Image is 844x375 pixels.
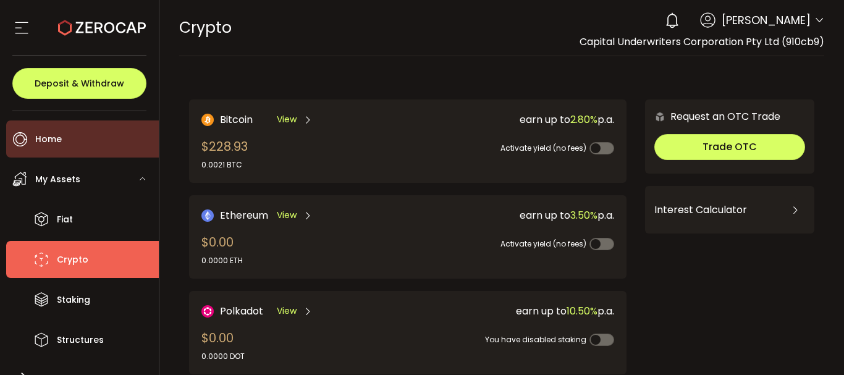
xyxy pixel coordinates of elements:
span: Crypto [179,17,232,38]
span: [PERSON_NAME] [722,12,811,28]
div: Request an OTC Trade [645,109,780,124]
div: $228.93 [201,137,248,171]
span: 3.50% [570,208,597,222]
div: earn up to p.a. [411,303,614,319]
span: Trade OTC [703,140,757,154]
button: Deposit & Withdraw [12,68,146,99]
span: Polkadot [220,303,263,319]
div: 0.0000 ETH [201,255,243,266]
iframe: Chat Widget [782,316,844,375]
button: Trade OTC [654,134,805,160]
img: DOT [201,305,214,318]
span: Activate yield (no fees) [500,143,586,153]
div: 0.0000 DOT [201,351,245,362]
span: Crypto [57,251,88,269]
span: My Assets [35,171,80,188]
span: Staking [57,291,90,309]
div: 0.0021 BTC [201,159,248,171]
div: earn up to p.a. [411,208,614,223]
span: 10.50% [567,304,597,318]
span: Fiat [57,211,73,229]
img: Bitcoin [201,114,214,126]
span: View [277,305,297,318]
span: 2.80% [570,112,597,127]
span: Structures [57,331,104,349]
div: $0.00 [201,329,245,362]
div: $0.00 [201,233,243,266]
span: Home [35,130,62,148]
div: Interest Calculator [654,195,805,225]
span: View [277,113,297,126]
img: Ethereum [201,209,214,222]
span: Ethereum [220,208,268,223]
span: Deposit & Withdraw [35,79,124,88]
span: Capital Underwriters Corporation Pty Ltd (910cb9) [580,35,824,49]
span: Bitcoin [220,112,253,127]
div: earn up to p.a. [411,112,614,127]
span: Activate yield (no fees) [500,238,586,249]
img: 6nGpN7MZ9FLuBP83NiajKbTRY4UzlzQtBKtCrLLspmCkSvCZHBKvY3NxgQaT5JnOQREvtQ257bXeeSTueZfAPizblJ+Fe8JwA... [654,111,665,122]
span: You have disabled staking [485,334,586,345]
span: View [277,209,297,222]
